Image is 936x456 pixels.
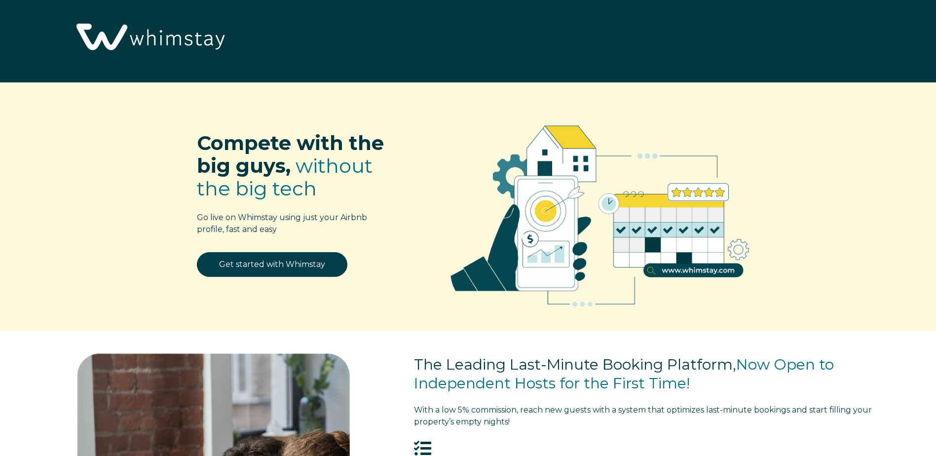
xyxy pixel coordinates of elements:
[414,355,834,392] span: Now Open to Independent Hosts for the First Time!
[197,213,367,234] span: Go live on Whimstay using just your Airbnb profile, fast and easy
[197,153,373,200] span: without the big tech
[414,405,872,426] span: tart filling your property’s empty nights!
[426,97,774,325] img: RBO Ilustrations-02
[414,355,736,374] span: The Leading Last-Minute Booking Platform,
[414,405,813,415] span: With a low 5% commission, reach new guests with a system that optimizes last-minute bookings and s
[197,131,384,178] span: Compete with the big guys,
[197,252,347,277] a: Get started with Whimstay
